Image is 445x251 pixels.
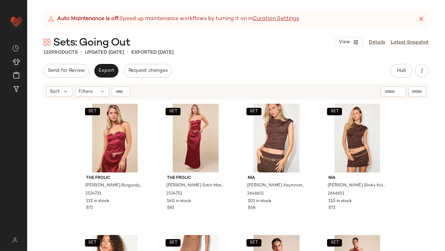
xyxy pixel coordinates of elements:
[85,108,100,115] button: SET
[330,109,339,114] span: SET
[327,239,342,247] button: SET
[79,88,93,95] span: Filters
[166,191,182,197] span: 2524751
[327,108,342,115] button: SET
[167,175,224,181] span: The Frolic
[169,240,177,245] span: SET
[330,240,339,245] span: SET
[44,64,89,78] button: Send for Review
[50,88,60,95] span: Sort
[242,104,311,172] img: 2646631_01_hero_2025-08-08.jpg
[323,104,391,172] img: 2646651_01_hero_2025-08-08.jpg
[128,68,168,73] span: Request changes
[248,198,271,204] span: 101 in stock
[166,239,181,247] button: SET
[328,198,352,204] span: 110 in stock
[166,108,181,115] button: SET
[391,64,412,78] button: Hub
[391,39,429,46] a: Latest Snapshot
[161,104,230,172] img: 12309681_2524751.jpg
[169,109,177,114] span: SET
[81,104,149,172] img: 12309781_2524731.jpg
[131,49,174,56] p: Exported [DATE]
[86,191,102,197] span: 2524731
[86,175,144,181] span: The Frolic
[246,239,261,247] button: SET
[250,109,258,114] span: SET
[328,205,336,211] span: $72
[335,37,363,47] button: View
[167,198,191,204] span: 140 in stock
[253,15,299,23] a: Curation Settings
[86,183,143,189] span: [PERSON_NAME] Burgundy Satin Strapless Top
[86,205,93,211] span: $72
[88,240,97,245] span: SET
[98,68,114,73] span: Export
[88,109,97,114] span: SET
[44,50,51,55] span: 132
[44,49,78,56] div: Products
[53,36,130,50] span: Sets: Going Out
[124,64,172,78] button: Request changes
[8,237,21,243] img: svg%3e
[85,49,124,56] p: updated [DATE]
[328,183,385,189] span: [PERSON_NAME] Slinky Knit Low-Rise Micro Skort
[57,15,119,23] strong: Auto Maintenance is off.
[369,39,385,46] a: Details
[167,205,174,211] span: $82
[48,68,85,73] span: Send for Review
[397,68,406,73] span: Hub
[81,48,82,56] span: •
[166,183,224,189] span: [PERSON_NAME] Satin Maxi Skirt
[85,239,100,247] button: SET
[247,191,264,197] span: 2646631
[247,183,305,189] span: [PERSON_NAME] Asymmetrical Cowl Sleeveless Top
[127,48,129,56] span: •
[94,64,118,78] button: Export
[86,198,109,204] span: 132 in stock
[339,39,350,45] span: View
[248,175,305,181] span: Nia
[246,108,261,115] button: SET
[44,39,50,46] img: svg%3e
[10,15,23,29] img: heart_red.DM2ytmEG.svg
[328,191,344,197] span: 2646651
[250,240,258,245] span: SET
[48,15,299,23] div: Speed up maintenance workflows by turning it on in
[248,205,255,211] span: $68
[12,45,19,52] img: svg%3e
[328,175,386,181] span: Nia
